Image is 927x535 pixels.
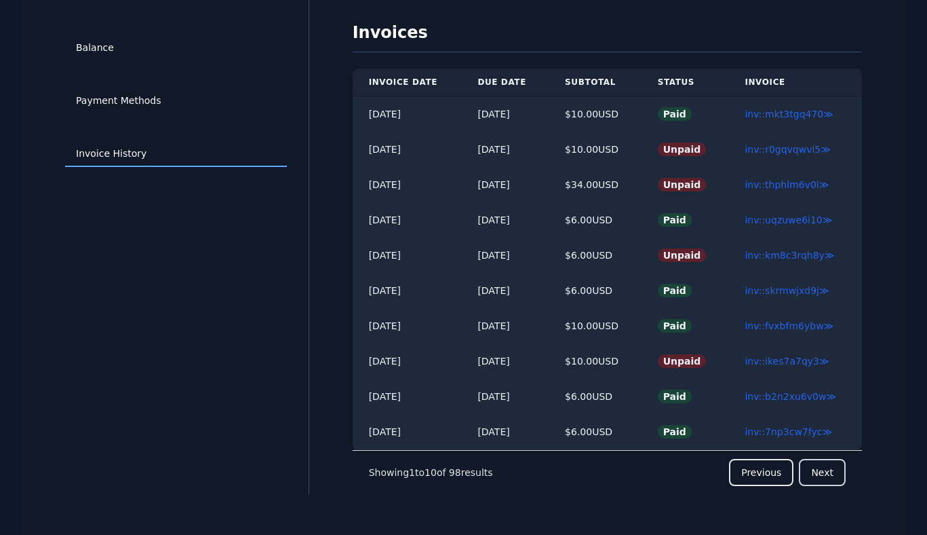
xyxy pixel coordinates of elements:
[353,69,462,96] th: Invoice Date
[565,354,625,368] div: $ 10.00 USD
[461,96,549,132] td: [DATE]
[461,238,549,273] td: [DATE]
[658,284,692,297] span: Paid
[658,178,707,191] span: Unpaid
[565,248,625,262] div: $ 6.00 USD
[658,248,707,262] span: Unpaid
[353,167,462,202] td: [DATE]
[745,179,829,190] a: inv::thphlm6v0l≫
[658,354,707,368] span: Unpaid
[565,390,625,403] div: $ 6.00 USD
[461,414,549,450] td: [DATE]
[799,459,846,486] button: Next
[658,319,692,333] span: Paid
[658,425,692,439] span: Paid
[745,320,833,331] a: inv::fvxbfm6ybw≫
[565,107,625,121] div: $ 10.00 USD
[745,144,831,155] a: inv::r0gqvqwvi5≫
[353,238,462,273] td: [DATE]
[461,379,549,414] td: [DATE]
[353,22,862,52] h1: Invoices
[461,344,549,379] td: [DATE]
[353,414,462,450] td: [DATE]
[745,356,829,367] a: inv::ikes7a7qy3≫
[353,308,462,344] td: [DATE]
[65,35,287,61] a: Balance
[642,69,729,96] th: Status
[745,391,836,402] a: inv::b2n2xu6v0w≫
[565,284,625,297] div: $ 6.00 USD
[353,379,462,414] td: [DATE]
[565,213,625,227] div: $ 6.00 USD
[745,426,832,437] a: inv::7np3cw7fyc≫
[353,450,862,494] nav: Pagination
[449,467,461,478] span: 98
[461,273,549,308] td: [DATE]
[461,167,549,202] td: [DATE]
[409,467,415,478] span: 1
[729,459,793,486] button: Previous
[461,308,549,344] td: [DATE]
[353,132,462,167] td: [DATE]
[353,202,462,238] td: [DATE]
[549,69,642,96] th: Subtotal
[658,213,692,227] span: Paid
[658,143,707,156] span: Unpaid
[728,69,862,96] th: Invoice
[745,250,834,261] a: inv::km8c3rqh8y≫
[565,319,625,333] div: $ 10.00 USD
[425,467,437,478] span: 10
[369,466,493,479] p: Showing to of results
[745,109,833,119] a: inv::mkt3tgq470≫
[745,285,829,296] a: inv::skrmwjxd9j≫
[65,88,287,114] a: Payment Methods
[565,178,625,191] div: $ 34.00 USD
[461,202,549,238] td: [DATE]
[565,425,625,439] div: $ 6.00 USD
[353,344,462,379] td: [DATE]
[745,215,832,225] a: inv::uqzuwe6i10≫
[65,141,287,167] a: Invoice History
[565,143,625,156] div: $ 10.00 USD
[658,390,692,403] span: Paid
[461,132,549,167] td: [DATE]
[658,107,692,121] span: Paid
[461,69,549,96] th: Due Date
[353,273,462,308] td: [DATE]
[353,96,462,132] td: [DATE]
